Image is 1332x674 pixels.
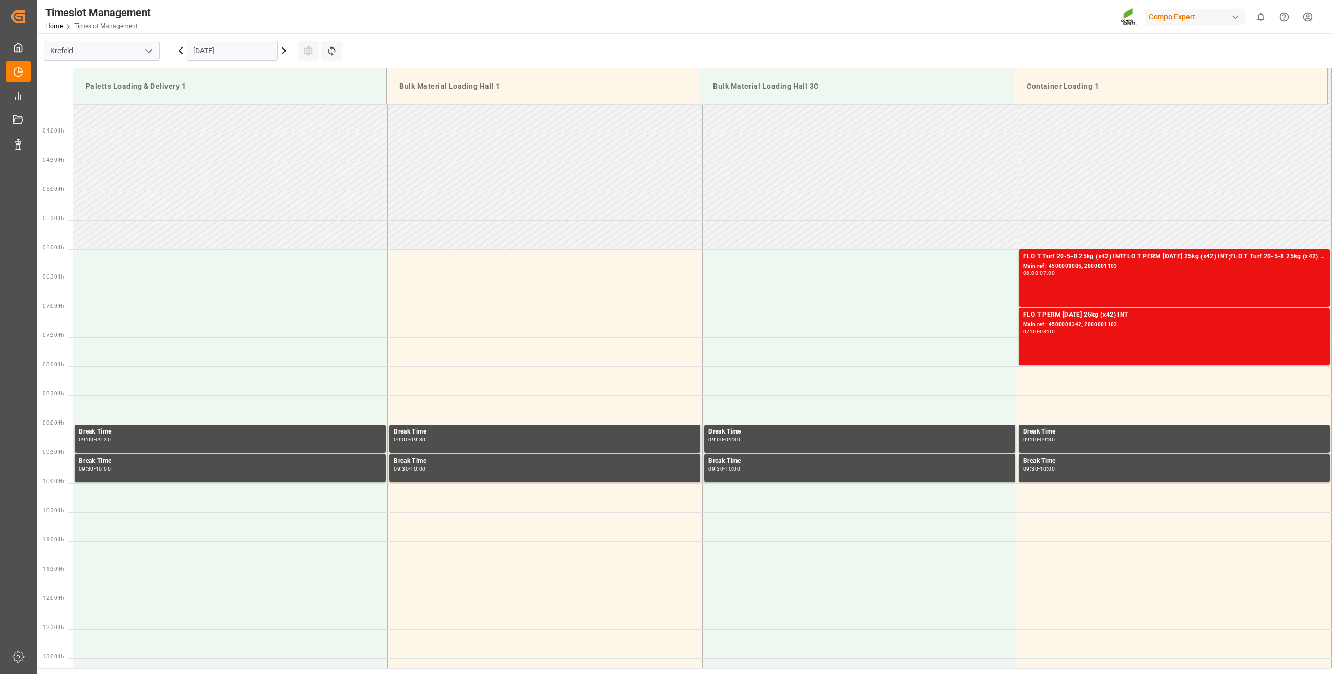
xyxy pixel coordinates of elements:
div: 09:30 [1040,437,1055,442]
div: FLO T PERM [DATE] 25kg (x42) INT [1023,310,1326,320]
div: Break Time [1023,456,1326,466]
span: 06:00 Hr [43,245,64,250]
div: 09:30 [725,437,740,442]
span: 13:00 Hr [43,654,64,659]
span: 12:00 Hr [43,595,64,601]
div: - [723,437,725,442]
div: - [94,437,96,442]
div: Main ref : 4500001342, 2000001103 [1023,320,1326,329]
div: 10:00 [410,466,425,471]
div: Compo Expert [1145,9,1245,25]
div: Break Time [79,456,382,466]
span: 12:30 Hr [43,624,64,630]
div: Timeslot Management [45,5,151,20]
div: Bulk Material Loading Hall 3C [709,77,1005,96]
div: - [409,466,410,471]
div: Paletts Loading & Delivery 1 [81,77,378,96]
span: 08:00 Hr [43,362,64,367]
div: 09:30 [79,466,94,471]
img: Screenshot%202023-09-29%20at%2010.02.21.png_1712312052.png [1121,8,1137,26]
input: Type to search/select [44,41,160,61]
div: 09:30 [1023,466,1038,471]
span: 05:00 Hr [43,186,64,192]
a: Home [45,22,63,30]
div: - [94,466,96,471]
div: Break Time [79,427,382,437]
span: 07:00 Hr [43,303,64,309]
div: FLO T Turf 20-5-8 25kg (x42) INTFLO T PERM [DATE] 25kg (x42) INT;FLO T Turf 20-5-8 25kg (x42) INT [1023,251,1326,262]
span: 10:00 Hr [43,478,64,484]
div: - [409,437,410,442]
span: 04:00 Hr [43,128,64,134]
button: open menu [140,43,156,59]
div: 09:30 [410,437,425,442]
span: 06:30 Hr [43,274,64,280]
div: Break Time [394,427,696,437]
span: 11:00 Hr [43,537,64,543]
div: 09:00 [708,437,723,442]
div: 06:00 [1023,271,1038,275]
span: 05:30 Hr [43,215,64,221]
div: 10:00 [725,466,740,471]
span: 07:30 Hr [43,332,64,338]
div: 07:00 [1023,329,1038,334]
div: 09:00 [1023,437,1038,442]
div: Break Time [1023,427,1326,437]
div: - [1038,437,1040,442]
div: Break Time [394,456,696,466]
span: 09:00 Hr [43,420,64,426]
div: Break Time [708,427,1011,437]
div: 07:00 [1040,271,1055,275]
div: 09:30 [708,466,723,471]
div: 09:00 [394,437,409,442]
div: - [1038,329,1040,334]
div: 08:00 [1040,329,1055,334]
div: - [723,466,725,471]
div: - [1038,466,1040,471]
div: Bulk Material Loading Hall 1 [395,77,692,96]
button: Help Center [1272,5,1296,29]
div: - [1038,271,1040,275]
div: 10:00 [1040,466,1055,471]
span: 08:30 Hr [43,391,64,396]
div: 09:30 [96,437,111,442]
span: 04:30 Hr [43,157,64,163]
button: Compo Expert [1145,7,1249,27]
span: 10:30 Hr [43,508,64,513]
button: show 0 new notifications [1249,5,1272,29]
div: 09:00 [79,437,94,442]
div: Container Loading 1 [1022,77,1319,96]
div: 09:30 [394,466,409,471]
div: Break Time [708,456,1011,466]
span: 11:30 Hr [43,566,64,572]
span: 09:30 Hr [43,449,64,455]
div: 10:00 [96,466,111,471]
div: Main ref : 4500001085, 2000001103 [1023,262,1326,271]
input: DD.MM.YYYY [187,41,278,61]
